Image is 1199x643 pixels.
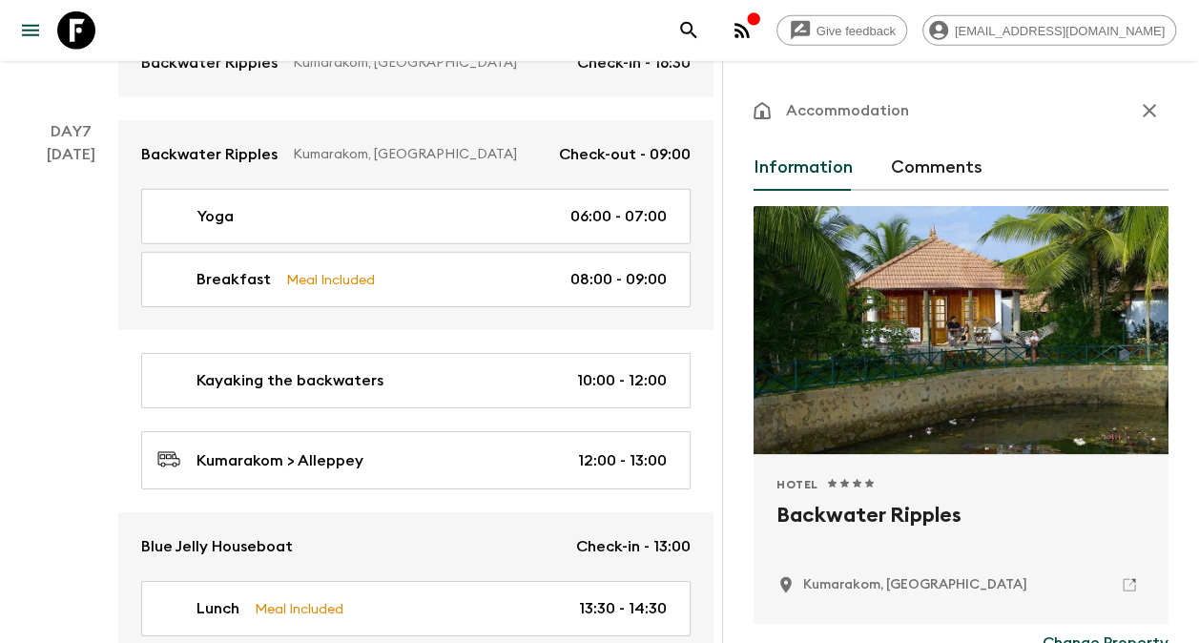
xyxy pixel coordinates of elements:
h2: Backwater Ripples [776,500,1146,561]
button: Information [754,145,853,191]
p: Accommodation [786,99,909,122]
a: Kumarakom > Alleppey12:00 - 13:00 [141,431,691,489]
a: BreakfastMeal Included08:00 - 09:00 [141,252,691,307]
p: Kumarakom, [GEOGRAPHIC_DATA] [293,145,544,164]
p: Check-in - 13:00 [576,535,691,558]
button: Comments [891,145,982,191]
a: Yoga06:00 - 07:00 [141,189,691,244]
p: Kayaking the backwaters [196,369,383,392]
div: [EMAIL_ADDRESS][DOMAIN_NAME] [922,15,1176,46]
p: Kumarakom, [GEOGRAPHIC_DATA] [293,53,562,73]
p: Meal Included [286,269,375,290]
p: Kumarakom, India [803,575,1027,594]
p: Breakfast [196,268,271,291]
p: Backwater Ripples [141,143,278,166]
div: Photo of Backwater Ripples [754,206,1168,454]
p: Blue Jelly Houseboat [141,535,293,558]
p: Yoga [196,205,234,228]
a: Give feedback [776,15,907,46]
span: [EMAIL_ADDRESS][DOMAIN_NAME] [944,24,1175,38]
a: Kayaking the backwaters10:00 - 12:00 [141,353,691,408]
p: 13:30 - 14:30 [579,597,667,620]
a: Backwater RipplesKumarakom, [GEOGRAPHIC_DATA]Check-out - 09:00 [118,120,713,189]
p: 10:00 - 12:00 [577,369,667,392]
button: search adventures [670,11,708,50]
span: Hotel [776,477,818,492]
p: Check-out - 09:00 [559,143,691,166]
p: 12:00 - 13:00 [578,449,667,472]
p: Check-in - 16:30 [577,52,691,74]
p: 08:00 - 09:00 [570,268,667,291]
p: Backwater Ripples [141,52,278,74]
a: Blue Jelly HouseboatCheck-in - 13:00 [118,512,713,581]
p: Lunch [196,597,239,620]
p: Meal Included [255,598,343,619]
p: Day 7 [23,120,118,143]
button: menu [11,11,50,50]
p: Kumarakom > Alleppey [196,449,363,472]
p: 06:00 - 07:00 [570,205,667,228]
span: Give feedback [806,24,906,38]
a: Backwater RipplesKumarakom, [GEOGRAPHIC_DATA]Check-in - 16:30 [118,29,713,97]
a: LunchMeal Included13:30 - 14:30 [141,581,691,636]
